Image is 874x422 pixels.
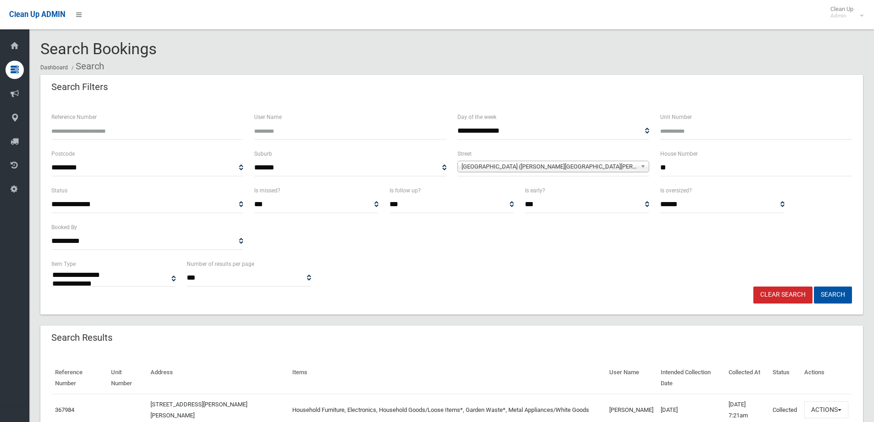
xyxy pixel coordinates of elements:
[150,401,247,419] a: [STREET_ADDRESS][PERSON_NAME][PERSON_NAME]
[40,64,68,71] a: Dashboard
[462,161,637,172] span: [GEOGRAPHIC_DATA] ([PERSON_NAME][GEOGRAPHIC_DATA][PERSON_NAME])
[804,401,848,418] button: Actions
[254,186,280,196] label: Is missed?
[289,362,605,394] th: Items
[457,149,472,159] label: Street
[51,259,76,269] label: Item Type
[51,362,107,394] th: Reference Number
[9,10,65,19] span: Clean Up ADMIN
[254,112,282,122] label: User Name
[390,186,421,196] label: Is follow up?
[826,6,863,19] span: Clean Up
[254,149,272,159] label: Suburb
[55,406,74,413] a: 367984
[51,112,97,122] label: Reference Number
[660,186,692,196] label: Is oversized?
[657,362,725,394] th: Intended Collection Date
[40,78,119,96] header: Search Filters
[147,362,289,394] th: Address
[525,186,545,196] label: Is early?
[830,12,853,19] small: Admin
[801,362,852,394] th: Actions
[660,112,692,122] label: Unit Number
[606,362,657,394] th: User Name
[51,222,77,232] label: Booked By
[814,287,852,304] button: Search
[725,362,769,394] th: Collected At
[753,287,813,304] a: Clear Search
[40,39,157,58] span: Search Bookings
[40,329,123,347] header: Search Results
[769,362,801,394] th: Status
[187,259,254,269] label: Number of results per page
[51,149,75,159] label: Postcode
[660,149,698,159] label: House Number
[457,112,496,122] label: Day of the week
[51,186,67,196] label: Status
[69,58,104,75] li: Search
[107,362,147,394] th: Unit Number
